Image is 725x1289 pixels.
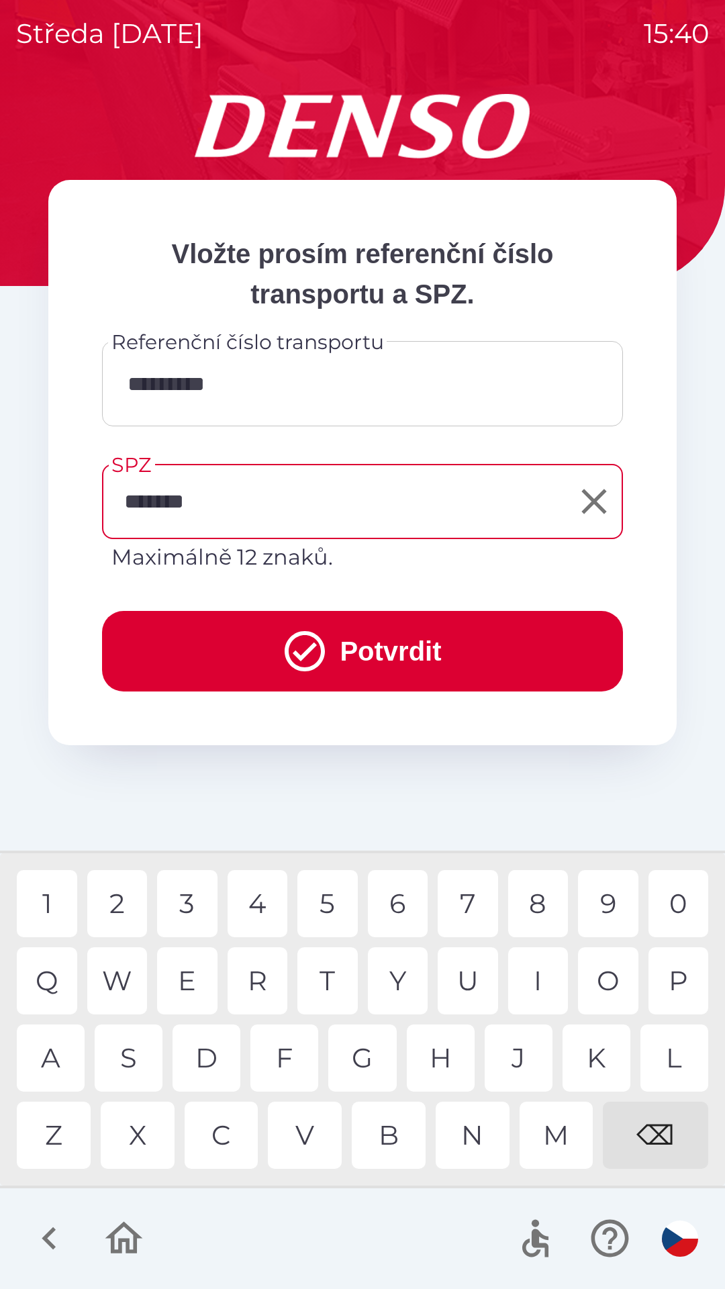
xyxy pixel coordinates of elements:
[111,328,384,356] label: Referenční číslo transportu
[111,541,614,573] p: Maximálně 12 znaků.
[570,477,618,526] button: Clear
[102,234,623,314] p: Vložte prosím referenční číslo transportu a SPZ.
[644,13,709,54] p: 15:40
[111,450,151,479] label: SPZ
[48,94,677,158] img: Logo
[662,1221,698,1257] img: cs flag
[16,13,203,54] p: středa [DATE]
[102,611,623,691] button: Potvrdit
